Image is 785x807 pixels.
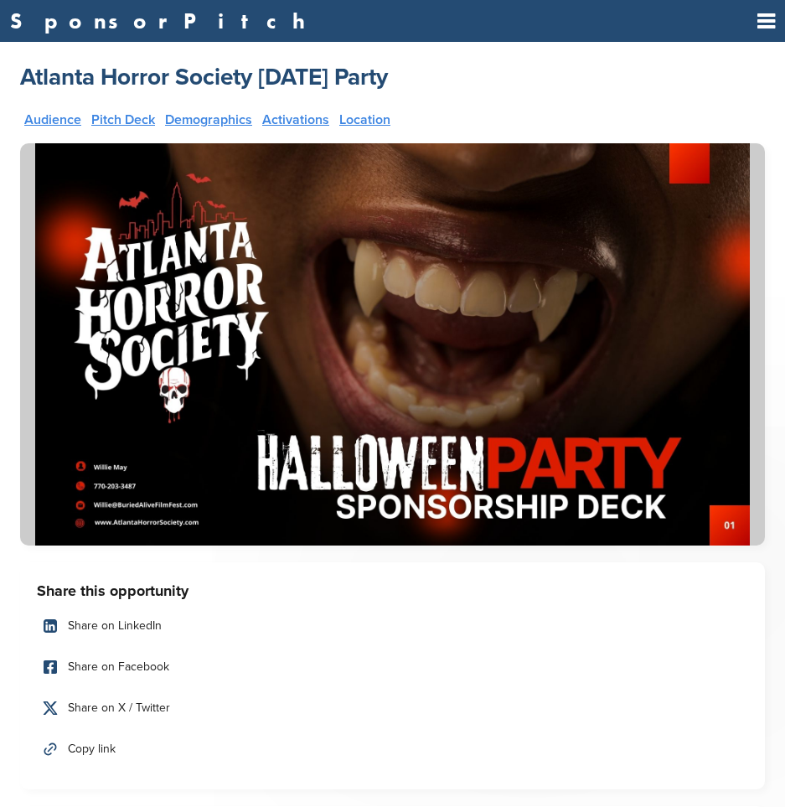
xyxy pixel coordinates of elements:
[68,617,162,635] span: Share on LinkedIn
[37,608,748,644] a: Share on LinkedIn
[262,113,329,127] a: Activations
[68,740,116,758] span: Copy link
[339,113,390,127] a: Location
[20,143,765,546] img: Sponsorpitch &
[37,691,748,726] a: Share on X / Twitter
[68,658,169,676] span: Share on Facebook
[91,113,155,127] a: Pitch Deck
[20,62,388,92] a: Atlanta Horror Society [DATE] Party
[165,113,252,127] a: Demographics
[37,732,748,767] a: Copy link
[37,649,748,685] a: Share on Facebook
[24,113,81,127] a: Audience
[68,699,170,717] span: Share on X / Twitter
[37,579,748,603] h3: Share this opportunity
[10,10,316,32] a: SponsorPitch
